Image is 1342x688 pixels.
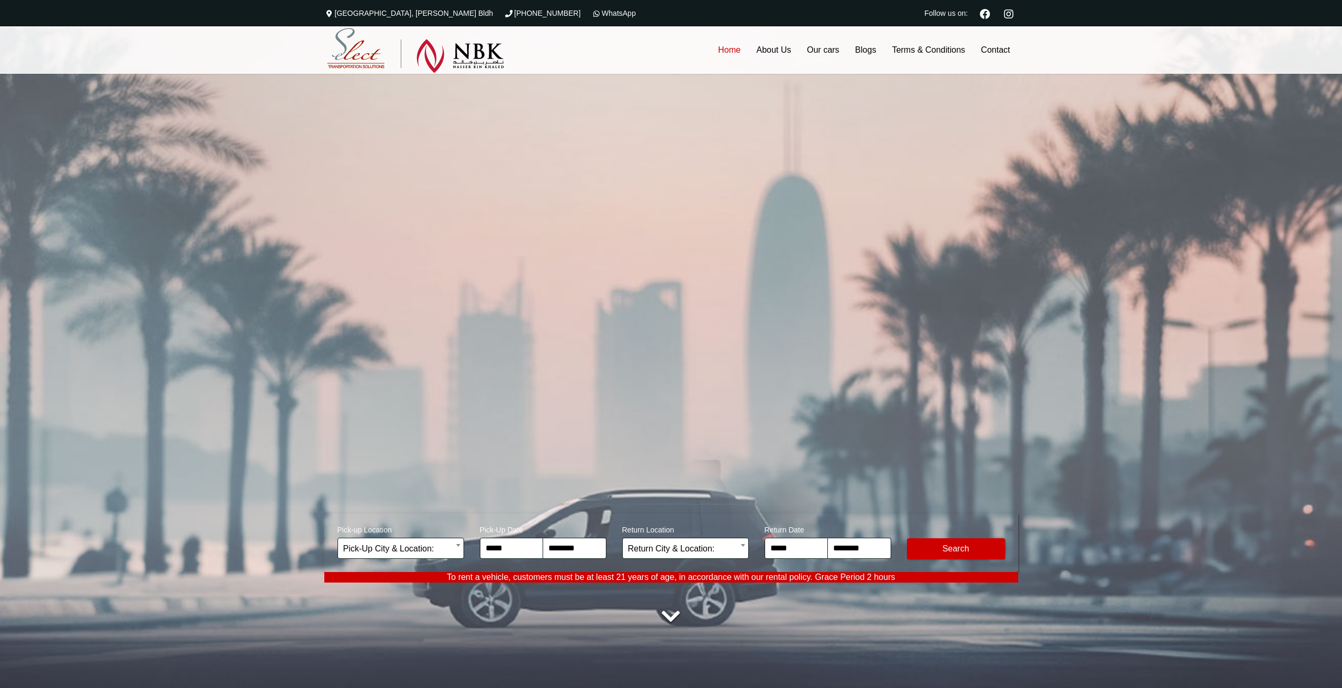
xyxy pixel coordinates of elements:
a: [PHONE_NUMBER] [504,9,581,17]
img: Select Rent a Car [327,28,504,73]
span: Pick-Up Date [480,519,606,538]
a: Home [710,26,749,74]
a: Terms & Conditions [884,26,973,74]
a: WhatsApp [591,9,636,17]
a: Blogs [847,26,884,74]
span: Pick-up Location [337,519,464,538]
span: Return City & Location: [622,538,749,559]
span: Pick-Up City & Location: [337,538,464,559]
span: Return Date [765,519,891,538]
span: Return Location [622,519,749,538]
a: Facebook [976,7,995,19]
a: Instagram [1000,7,1018,19]
a: About Us [748,26,799,74]
p: To rent a vehicle, customers must be at least 21 years of age, in accordance with our rental poli... [324,572,1018,583]
a: Contact [973,26,1018,74]
button: Modify Search [907,538,1005,559]
span: Return City & Location: [628,538,743,559]
a: Our cars [799,26,847,74]
span: Pick-Up City & Location: [343,538,458,559]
